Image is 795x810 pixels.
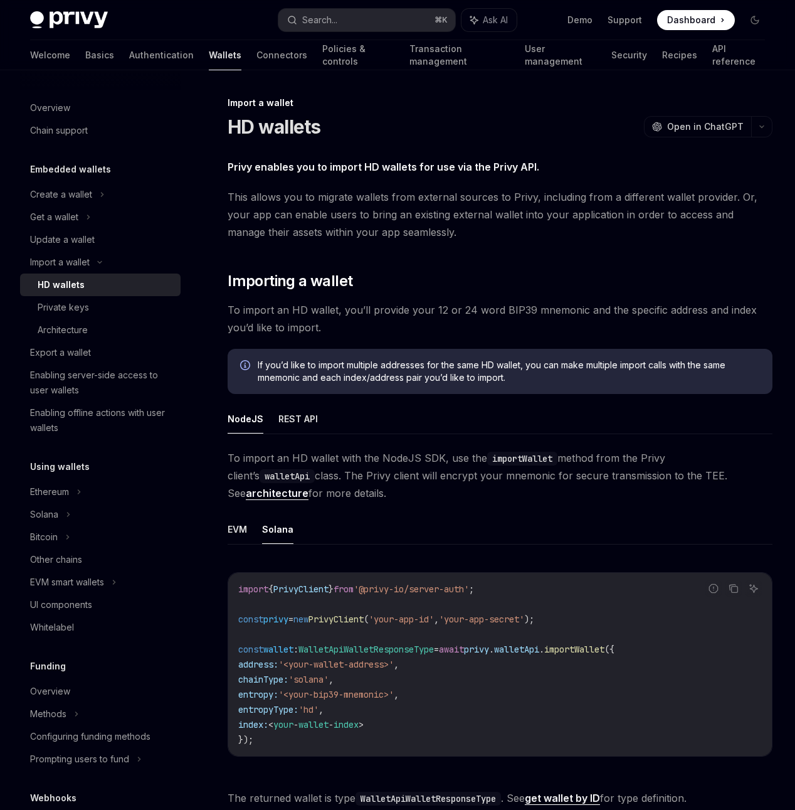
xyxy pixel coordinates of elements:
[238,689,278,700] span: entropy:
[238,674,288,685] span: chainType:
[268,719,273,730] span: <
[20,364,181,402] a: Enabling server-side access to user wallets
[298,719,329,730] span: wallet
[260,469,315,483] code: walletApi
[38,322,88,338] div: Architecture
[355,792,501,806] code: WalletApiWalletResponseType
[30,575,104,590] div: EVM smart wallets
[461,9,517,31] button: Ask AI
[369,614,434,625] span: 'your-app-id'
[268,584,273,595] span: {
[667,120,744,133] span: Open in ChatGPT
[238,659,278,670] span: address:
[20,228,181,251] a: Update a wallet
[30,752,129,767] div: Prompting users to fund
[544,644,604,655] span: importWallet
[30,706,66,722] div: Methods
[745,10,765,30] button: Toggle dark mode
[662,40,697,70] a: Recipes
[705,580,722,597] button: Report incorrect code
[228,271,352,291] span: Importing a wallet
[20,97,181,119] a: Overview
[30,552,82,567] div: Other chains
[409,40,510,70] a: Transaction management
[725,580,742,597] button: Copy the contents from the code block
[20,341,181,364] a: Export a wallet
[256,40,307,70] a: Connectors
[30,345,91,360] div: Export a wallet
[30,791,76,806] h5: Webhooks
[30,162,111,177] h5: Embedded wallets
[20,725,181,748] a: Configuring funding methods
[228,161,539,173] strong: Privy enables you to import HD wallets for use via the Privy API.
[329,719,334,730] span: -
[238,719,268,730] span: index:
[469,584,474,595] span: ;
[30,684,70,699] div: Overview
[20,274,181,296] a: HD wallets
[354,584,469,595] span: '@privy-io/server-auth'
[30,484,69,499] div: Ethereum
[30,123,88,138] div: Chain support
[30,11,108,29] img: dark logo
[30,187,92,202] div: Create a wallet
[30,729,150,744] div: Configuring funding methods
[567,14,592,26] a: Demo
[394,689,399,700] span: ,
[611,40,647,70] a: Security
[20,119,181,142] a: Chain support
[525,792,600,805] a: get wallet by ID
[319,704,324,715] span: ,
[228,97,772,109] div: Import a wallet
[30,659,66,674] h5: Funding
[30,459,90,474] h5: Using wallets
[262,514,293,544] button: Solana
[364,614,369,625] span: (
[129,40,194,70] a: Authentication
[228,449,772,502] span: To import an HD wallet with the NodeJS SDK, use the method from the Privy client’s class. The Pri...
[298,644,434,655] span: WalletApiWalletResponseType
[20,594,181,616] a: UI components
[525,40,596,70] a: User management
[434,644,439,655] span: =
[308,614,364,625] span: PrivyClient
[293,719,298,730] span: -
[30,210,78,225] div: Get a wallet
[489,644,494,655] span: .
[487,452,557,466] code: importWallet
[238,704,298,715] span: entropyType:
[712,40,765,70] a: API reference
[238,614,263,625] span: const
[608,14,642,26] a: Support
[667,14,715,26] span: Dashboard
[30,40,70,70] a: Welcome
[30,232,95,247] div: Update a wallet
[30,507,58,522] div: Solana
[439,614,524,625] span: 'your-app-secret'
[278,659,394,670] span: '<your-wallet-address>'
[263,614,288,625] span: privy
[434,614,439,625] span: ,
[258,359,760,384] span: If you’d like to import multiple addresses for the same HD wallet, you can make multiple import c...
[30,368,173,398] div: Enabling server-side access to user wallets
[278,404,318,434] button: REST API
[745,580,762,597] button: Ask AI
[20,680,181,703] a: Overview
[30,100,70,115] div: Overview
[334,719,359,730] span: index
[38,300,89,315] div: Private keys
[604,644,614,655] span: ({
[20,616,181,639] a: Whitelabel
[278,689,394,700] span: '<your-bip39-mnemonic>'
[334,584,354,595] span: from
[228,301,772,336] span: To import an HD wallet, you’ll provide your 12 or 24 word BIP39 mnemonic and the specific address...
[302,13,337,28] div: Search...
[30,255,90,270] div: Import a wallet
[228,115,321,138] h1: HD wallets
[322,40,394,70] a: Policies & controls
[30,530,58,545] div: Bitcoin
[20,319,181,341] a: Architecture
[228,188,772,241] span: This allows you to migrate wallets from external sources to Privy, including from a different wal...
[439,644,464,655] span: await
[288,674,329,685] span: 'solana'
